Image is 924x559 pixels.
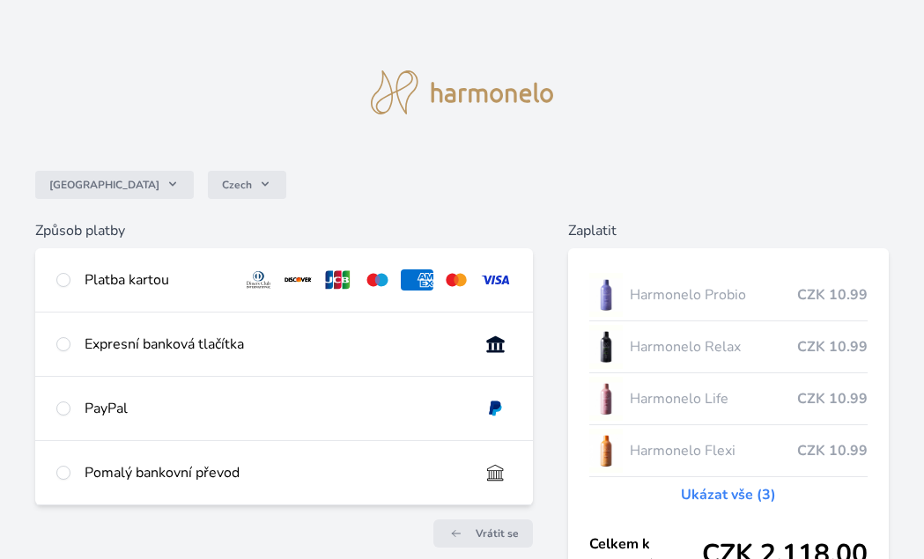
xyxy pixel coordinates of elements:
span: Harmonelo Life [630,388,797,409]
img: visa.svg [479,269,512,291]
div: PayPal [85,398,465,419]
img: paypal.svg [479,398,512,419]
div: Expresní banková tlačítka [85,334,465,355]
span: CZK 10.99 [797,440,868,461]
span: CZK 10.99 [797,336,868,357]
div: Platba kartou [85,269,228,291]
img: CLEAN_LIFE_se_stinem_x-lo.jpg [589,377,623,421]
span: Czech [222,178,252,192]
a: Ukázat vše (3) [681,484,776,505]
img: onlineBanking_CZ.svg [479,334,512,355]
span: CZK 10.99 [797,284,868,305]
img: amex.svg [401,269,433,291]
span: Vrátit se [476,526,519,541]
span: [GEOGRAPHIC_DATA] [49,178,159,192]
button: [GEOGRAPHIC_DATA] [35,171,194,199]
h6: Způsob platby [35,220,533,241]
img: jcb.svg [322,269,354,291]
span: Harmonelo Relax [630,336,797,357]
h6: Zaplatit [568,220,889,241]
span: Harmonelo Flexi [630,440,797,461]
div: Pomalý bankovní převod [85,462,465,483]
img: maestro.svg [361,269,394,291]
span: Harmonelo Probio [630,284,797,305]
img: CLEAN_FLEXI_se_stinem_x-hi_(1)-lo.jpg [589,429,623,473]
span: CZK 10.99 [797,388,868,409]
button: Czech [208,171,286,199]
img: diners.svg [242,269,275,291]
img: bankTransfer_IBAN.svg [479,462,512,483]
a: Vrátit se [433,519,533,548]
img: CLEAN_PROBIO_se_stinem_x-lo.jpg [589,273,623,317]
img: mc.svg [440,269,473,291]
img: discover.svg [282,269,314,291]
img: CLEAN_RELAX_se_stinem_x-lo.jpg [589,325,623,369]
img: logo.svg [371,70,554,114]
